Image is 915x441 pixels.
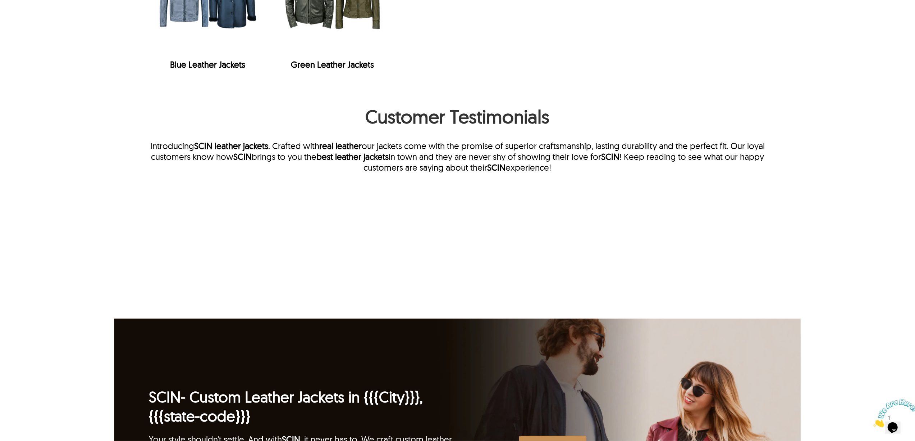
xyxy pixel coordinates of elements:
[316,151,389,162] a: best leather jackets
[149,140,767,173] p: Introducing . Crafted with our jackets come with the promise of superior craftsmanship, lasting d...
[149,59,267,70] div: Blue Leather Jackets
[488,162,506,173] a: SCIN
[233,151,252,162] a: SCIN
[149,387,181,406] a: SCIN
[274,59,392,70] div: Green Leather Jackets
[601,151,619,162] a: SCIN
[3,3,6,9] span: 1
[149,387,458,426] h2: - Custom Leather Jackets in {{{City}}}, {{{state-code}}}
[319,140,362,151] a: real leather
[3,3,47,31] img: Chat attention grabber
[194,140,268,151] a: SCIN leather jackets
[870,396,915,430] iframe: chat widget
[149,105,767,132] h1: Customer Testimonials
